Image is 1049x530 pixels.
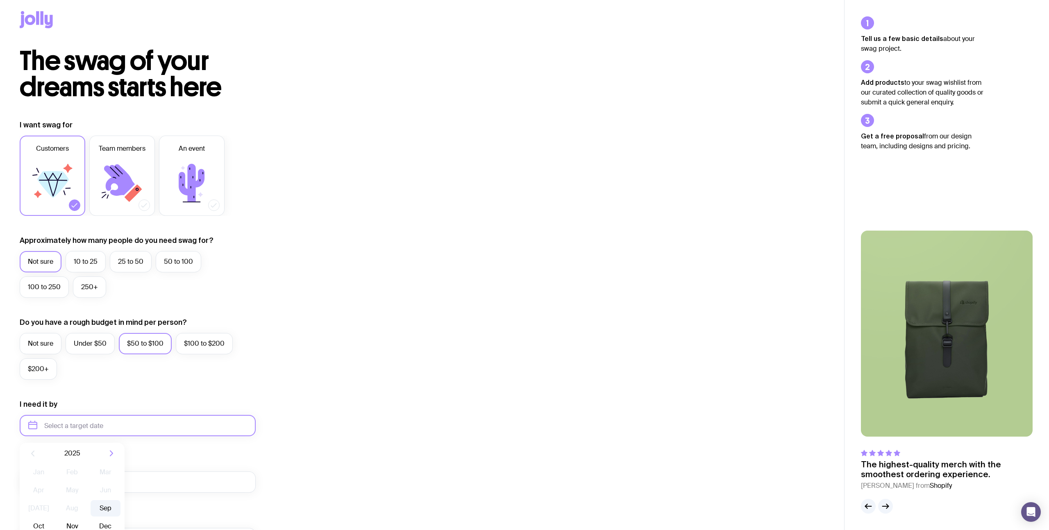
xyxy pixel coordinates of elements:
[31,52,73,58] div: Domain Overview
[22,52,29,58] img: tab_domain_overview_orange.svg
[861,131,984,151] p: from our design team, including designs and pricing.
[20,251,61,272] label: Not sure
[930,481,952,490] span: Shopify
[1021,502,1041,522] div: Open Intercom Messenger
[20,399,57,409] label: I need it by
[57,482,87,498] button: May
[156,251,201,272] label: 50 to 100
[57,500,87,516] button: Aug
[82,52,88,58] img: tab_keywords_by_traffic_grey.svg
[64,448,80,458] span: 2025
[119,333,172,354] label: $50 to $100
[20,471,256,493] input: you@email.com
[20,276,69,298] label: 100 to 250
[66,251,106,272] label: 10 to 25
[861,34,984,54] p: about your swag project.
[110,251,152,272] label: 25 to 50
[20,317,187,327] label: Do you have a rough budget in mind per person?
[20,333,61,354] label: Not sure
[13,21,20,28] img: website_grey.svg
[21,21,90,28] div: Domain: [DOMAIN_NAME]
[24,500,54,516] button: [DATE]
[91,500,120,516] button: Sep
[91,52,138,58] div: Keywords by Traffic
[861,77,984,107] p: to your swag wishlist from our curated collection of quality goods or submit a quick general enqu...
[861,481,1033,491] cite: [PERSON_NAME] from
[73,276,106,298] label: 250+
[179,144,205,154] span: An event
[861,132,924,140] strong: Get a free proposal
[20,358,57,380] label: $200+
[99,144,145,154] span: Team members
[861,460,1033,479] p: The highest-quality merch with the smoothest ordering experience.
[20,415,256,436] input: Select a target date
[24,482,54,498] button: Apr
[20,45,222,103] span: The swag of your dreams starts here
[176,333,233,354] label: $100 to $200
[23,13,40,20] div: v 4.0.25
[91,482,120,498] button: Jun
[36,144,69,154] span: Customers
[57,464,87,480] button: Feb
[66,333,115,354] label: Under $50
[20,120,73,130] label: I want swag for
[861,35,943,42] strong: Tell us a few basic details
[91,464,120,480] button: Mar
[24,464,54,480] button: Jan
[20,236,213,245] label: Approximately how many people do you need swag for?
[861,79,904,86] strong: Add products
[13,13,20,20] img: logo_orange.svg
